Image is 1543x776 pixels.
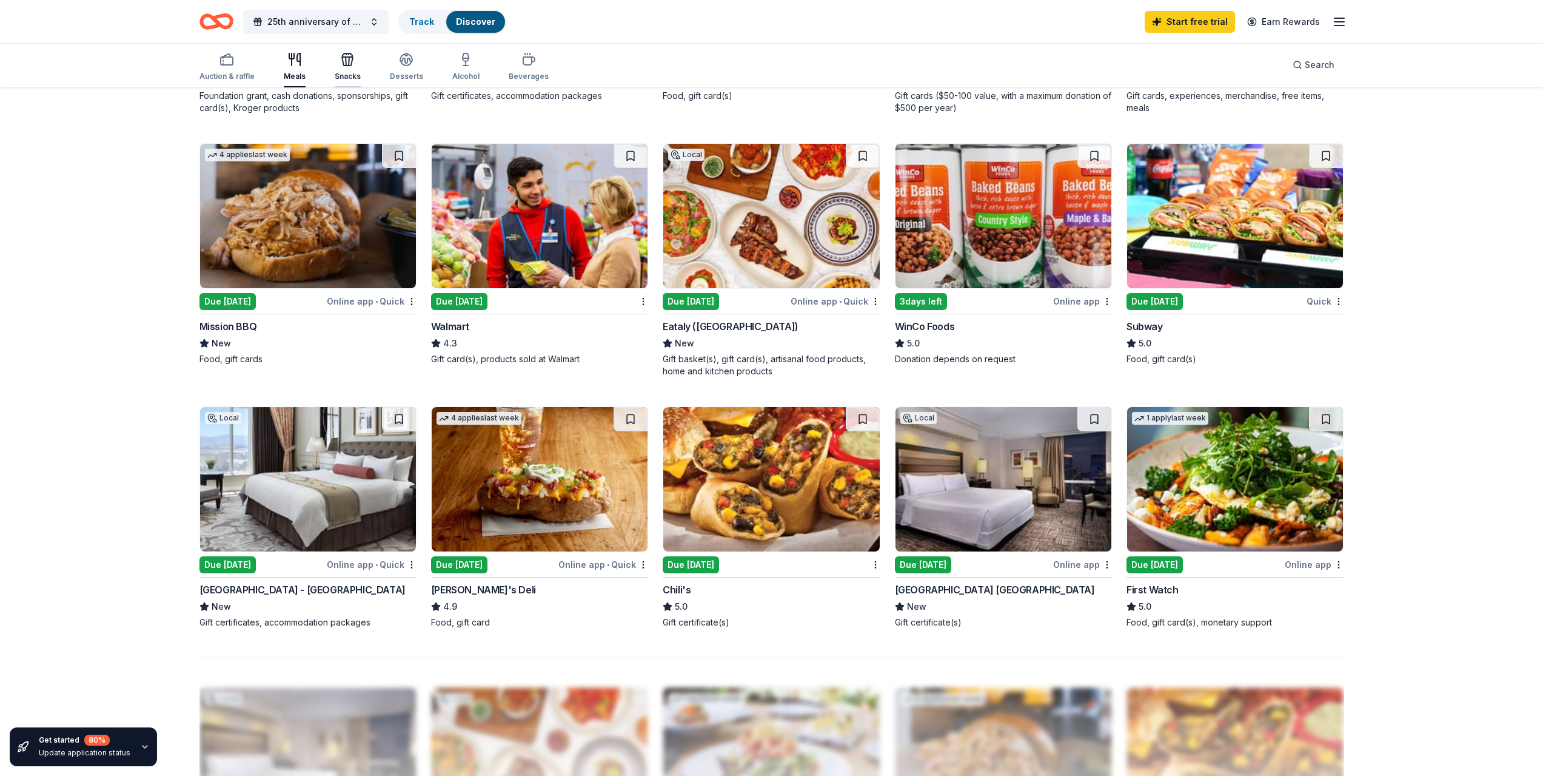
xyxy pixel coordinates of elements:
[267,15,364,29] span: 25th anniversary of serving older adults in our community
[212,336,231,351] span: New
[663,616,880,629] div: Gift certificate(s)
[431,616,648,629] div: Food, gift card
[456,16,495,27] a: Discover
[199,47,255,87] button: Auction & raffle
[663,353,880,377] div: Gift basket(s), gift card(s), artisanal food products, home and kitchen products
[895,582,1095,597] div: [GEOGRAPHIC_DATA] [GEOGRAPHIC_DATA]
[39,748,130,758] div: Update application status
[663,143,880,377] a: Image for Eataly (Las Vegas)LocalDue [DATE]Online app•QuickEataly ([GEOGRAPHIC_DATA])NewGift bask...
[1283,53,1344,77] button: Search
[335,47,361,87] button: Snacks
[39,735,130,746] div: Get started
[895,616,1112,629] div: Gift certificate(s)
[335,72,361,81] div: Snacks
[1126,582,1179,597] div: First Watch
[1305,58,1334,72] span: Search
[663,407,880,629] a: Image for Chili'sDue [DATE]Chili's5.0Gift certificate(s)
[199,143,417,365] a: Image for Mission BBQ4 applieslast weekDue [DATE]Online app•QuickMission BBQNewFood, gift cards
[675,599,688,614] span: 5.0
[663,319,798,334] div: Eataly ([GEOGRAPHIC_DATA])
[432,407,648,552] img: Image for Jason's Deli
[284,72,306,81] div: Meals
[375,560,378,570] span: •
[558,557,648,572] div: Online app Quick
[895,556,951,573] div: Due [DATE]
[1126,353,1344,365] div: Food, gift card(s)
[443,336,457,351] span: 4.3
[509,72,549,81] div: Beverages
[1139,336,1151,351] span: 5.0
[1126,407,1344,629] a: Image for First Watch1 applylast weekDue [DATE]Online appFirst Watch5.0Food, gift card(s), moneta...
[895,319,955,334] div: WinCo Foods
[895,407,1112,629] a: Image for Treasure Island Las VegasLocalDue [DATE]Online app[GEOGRAPHIC_DATA] [GEOGRAPHIC_DATA]Ne...
[431,556,487,573] div: Due [DATE]
[327,557,417,572] div: Online app Quick
[390,47,423,87] button: Desserts
[431,143,648,365] a: Image for WalmartDue [DATE]Walmart4.3Gift card(s), products sold at Walmart
[1126,143,1344,365] a: Image for SubwayDue [DATE]QuickSubway5.0Food, gift card(s)
[199,7,233,36] a: Home
[437,412,521,425] div: 4 applies last week
[452,72,480,81] div: Alcohol
[607,560,609,570] span: •
[895,353,1112,365] div: Donation depends on request
[895,144,1111,288] img: Image for WinCo Foods
[205,412,241,424] div: Local
[1139,599,1151,614] span: 5.0
[509,47,549,87] button: Beverages
[1126,319,1163,334] div: Subway
[431,293,487,310] div: Due [DATE]
[327,294,417,309] div: Online app Quick
[1132,412,1208,425] div: 1 apply last week
[839,297,842,306] span: •
[663,90,880,102] div: Food, gift card(s)
[199,90,417,114] div: Foundation grant, cash donations, sponsorships, gift card(s), Kroger products
[84,735,110,746] div: 80 %
[1053,294,1112,309] div: Online app
[284,47,306,87] button: Meals
[199,293,256,310] div: Due [DATE]
[398,10,506,34] button: TrackDiscover
[390,72,423,81] div: Desserts
[200,407,416,552] img: Image for Venetian Resort - Las Vegas
[1285,557,1344,572] div: Online app
[200,144,416,288] img: Image for Mission BBQ
[243,10,389,34] button: 25th anniversary of serving older adults in our community
[900,412,937,424] div: Local
[663,293,719,310] div: Due [DATE]
[431,90,648,102] div: Gift certificates, accommodation packages
[1126,556,1183,573] div: Due [DATE]
[791,294,880,309] div: Online app Quick
[431,582,536,597] div: [PERSON_NAME]'s Deli
[199,319,257,334] div: Mission BBQ
[205,149,290,161] div: 4 applies last week
[443,599,457,614] span: 4.9
[663,556,719,573] div: Due [DATE]
[409,16,434,27] a: Track
[431,319,469,334] div: Walmart
[663,582,691,597] div: Chili's
[663,144,879,288] img: Image for Eataly (Las Vegas)
[1307,294,1344,309] div: Quick
[907,599,926,614] span: New
[431,407,648,629] a: Image for Jason's Deli4 applieslast weekDue [DATE]Online app•Quick[PERSON_NAME]'s Deli4.9Food, gi...
[1240,11,1327,33] a: Earn Rewards
[675,336,694,351] span: New
[199,72,255,81] div: Auction & raffle
[199,582,406,597] div: [GEOGRAPHIC_DATA] - [GEOGRAPHIC_DATA]
[212,599,231,614] span: New
[199,353,417,365] div: Food, gift cards
[895,407,1111,552] img: Image for Treasure Island Las Vegas
[907,336,920,351] span: 5.0
[663,407,879,552] img: Image for Chili's
[895,293,947,310] div: 3 days left
[199,407,417,629] a: Image for Venetian Resort - Las VegasLocalDue [DATE]Online app•Quick[GEOGRAPHIC_DATA] - [GEOGRAPH...
[1127,407,1343,552] img: Image for First Watch
[199,556,256,573] div: Due [DATE]
[1126,293,1183,310] div: Due [DATE]
[452,47,480,87] button: Alcohol
[1145,11,1235,33] a: Start free trial
[1127,144,1343,288] img: Image for Subway
[432,144,648,288] img: Image for Walmart
[895,90,1112,114] div: Gift cards ($50-100 value, with a maximum donation of $500 per year)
